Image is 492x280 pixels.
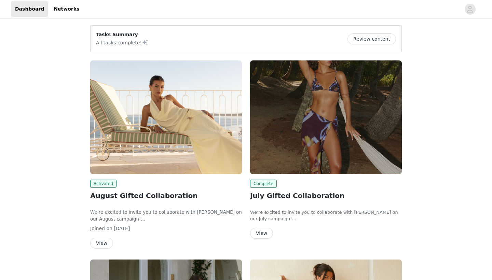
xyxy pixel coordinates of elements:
[11,1,48,17] a: Dashboard
[90,226,112,231] span: Joined on
[96,38,149,46] p: All tasks complete!
[250,180,277,188] span: Complete
[90,238,113,249] button: View
[90,241,113,246] a: View
[347,33,396,44] button: Review content
[250,231,273,236] a: View
[250,60,402,174] img: Peppermayo AUS
[250,191,402,201] h2: July Gifted Collaboration
[250,209,402,222] p: We’re excited to invite you to collaborate with [PERSON_NAME] on our July campaign!
[90,180,117,188] span: Activated
[90,210,242,222] span: We’re excited to invite you to collaborate with [PERSON_NAME] on our August campaign!
[50,1,83,17] a: Networks
[250,228,273,239] button: View
[90,60,242,174] img: Peppermayo EU
[467,4,473,15] div: avatar
[114,226,130,231] span: [DATE]
[90,191,242,201] h2: August Gifted Collaboration
[96,31,149,38] p: Tasks Summary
